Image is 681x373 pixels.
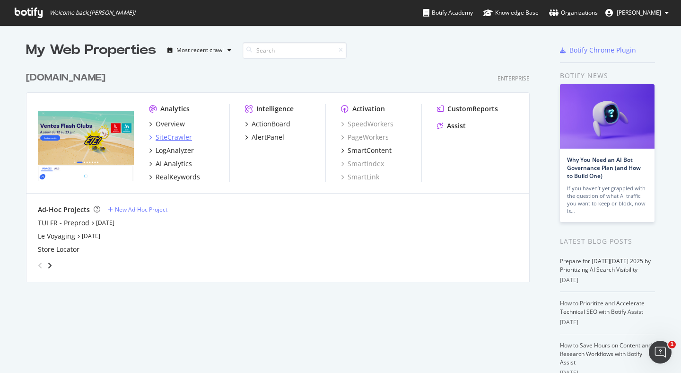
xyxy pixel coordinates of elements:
[82,232,100,240] a: [DATE]
[483,8,539,18] div: Knowledge Base
[38,205,90,214] div: Ad-Hoc Projects
[341,133,389,142] a: PageWorkers
[26,60,537,282] div: grid
[560,84,655,149] img: Why You Need an AI Bot Governance Plan (and How to Build One)
[149,119,185,129] a: Overview
[149,146,194,155] a: LogAnalyzer
[437,121,466,131] a: Assist
[447,104,498,114] div: CustomReports
[26,41,156,60] div: My Web Properties
[549,8,598,18] div: Organizations
[252,133,284,142] div: AlertPanel
[560,318,655,327] div: [DATE]
[160,104,190,114] div: Analytics
[560,236,655,247] div: Latest Blog Posts
[108,205,167,213] a: New Ad-Hoc Project
[498,74,530,82] div: Enterprise
[149,133,192,142] a: SiteCrawler
[245,133,284,142] a: AlertPanel
[156,119,185,129] div: Overview
[560,299,645,316] a: How to Prioritize and Accelerate Technical SEO with Botify Assist
[164,43,235,58] button: Most recent crawl
[245,119,290,129] a: ActionBoard
[341,172,379,182] a: SmartLink
[149,159,192,169] a: AI Analytics
[423,8,473,18] div: Botify Academy
[96,219,114,227] a: [DATE]
[341,146,392,155] a: SmartContent
[341,159,384,169] a: SmartIndex
[38,104,134,181] img: tui.fr
[341,119,393,129] a: SpeedWorkers
[156,146,194,155] div: LogAnalyzer
[560,341,652,366] a: How to Save Hours on Content and Research Workflows with Botify Assist
[156,159,192,169] div: AI Analytics
[447,121,466,131] div: Assist
[598,5,676,20] button: [PERSON_NAME]
[252,119,290,129] div: ActionBoard
[560,45,636,55] a: Botify Chrome Plugin
[38,245,79,254] a: Store Locator
[38,218,89,228] a: TUI FR - Preprod
[26,71,109,85] a: [DOMAIN_NAME]
[560,71,655,81] div: Botify news
[649,341,672,364] iframe: Intercom live chat
[34,258,46,273] div: angle-left
[156,133,192,142] div: SiteCrawler
[243,42,347,59] input: Search
[617,9,661,17] span: Anthony Rodrigues
[256,104,294,114] div: Intelligence
[50,9,135,17] span: Welcome back, [PERSON_NAME] !
[569,45,636,55] div: Botify Chrome Plugin
[156,172,200,182] div: RealKeywords
[668,341,676,348] span: 1
[437,104,498,114] a: CustomReports
[560,257,651,274] a: Prepare for [DATE][DATE] 2025 by Prioritizing AI Search Visibility
[46,261,53,270] div: angle-right
[115,205,167,213] div: New Ad-Hoc Project
[149,172,200,182] a: RealKeywords
[352,104,385,114] div: Activation
[176,47,224,53] div: Most recent crawl
[38,231,75,241] a: Le Voyaging
[560,276,655,284] div: [DATE]
[567,156,641,180] a: Why You Need an AI Bot Governance Plan (and How to Build One)
[26,71,105,85] div: [DOMAIN_NAME]
[348,146,392,155] div: SmartContent
[567,185,647,215] div: If you haven’t yet grappled with the question of what AI traffic you want to keep or block, now is…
